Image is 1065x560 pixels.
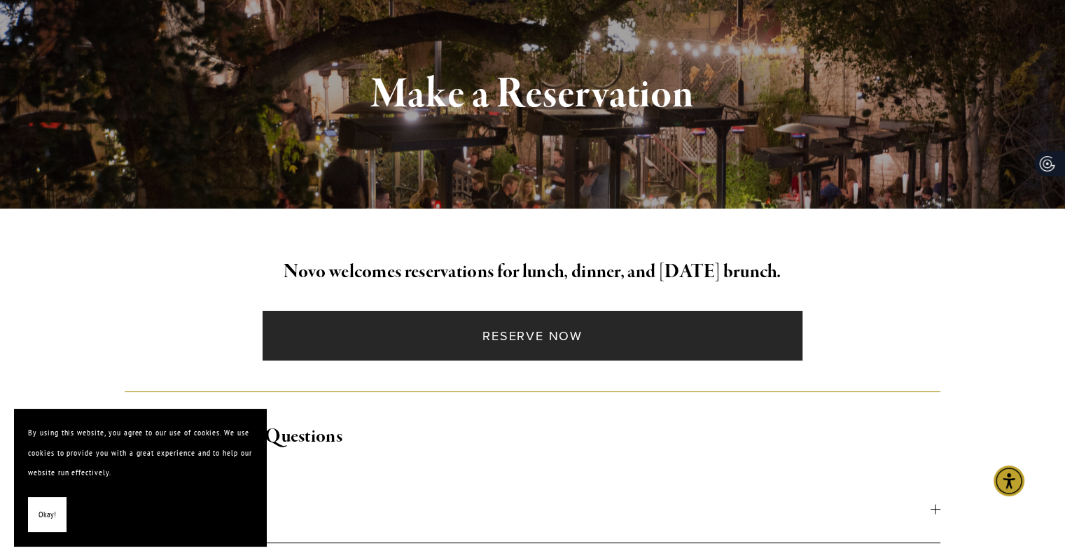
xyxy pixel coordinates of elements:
span: Do you charge corkage? [125,496,931,521]
button: Do you charge corkage? [125,475,941,542]
a: Reserve Now [263,311,802,360]
p: By using this website, you agree to our use of cookies. We use cookies to provide you with a grea... [28,423,252,483]
span: Okay! [39,505,56,525]
div: Accessibility Menu [994,465,1024,496]
strong: Make a Reservation [371,68,694,121]
h2: Novo welcomes reservations for lunch, dinner, and [DATE] brunch. [125,258,941,287]
section: Cookie banner [14,409,266,546]
button: Okay! [28,497,67,533]
h2: Commonly Asked Questions [125,422,941,451]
